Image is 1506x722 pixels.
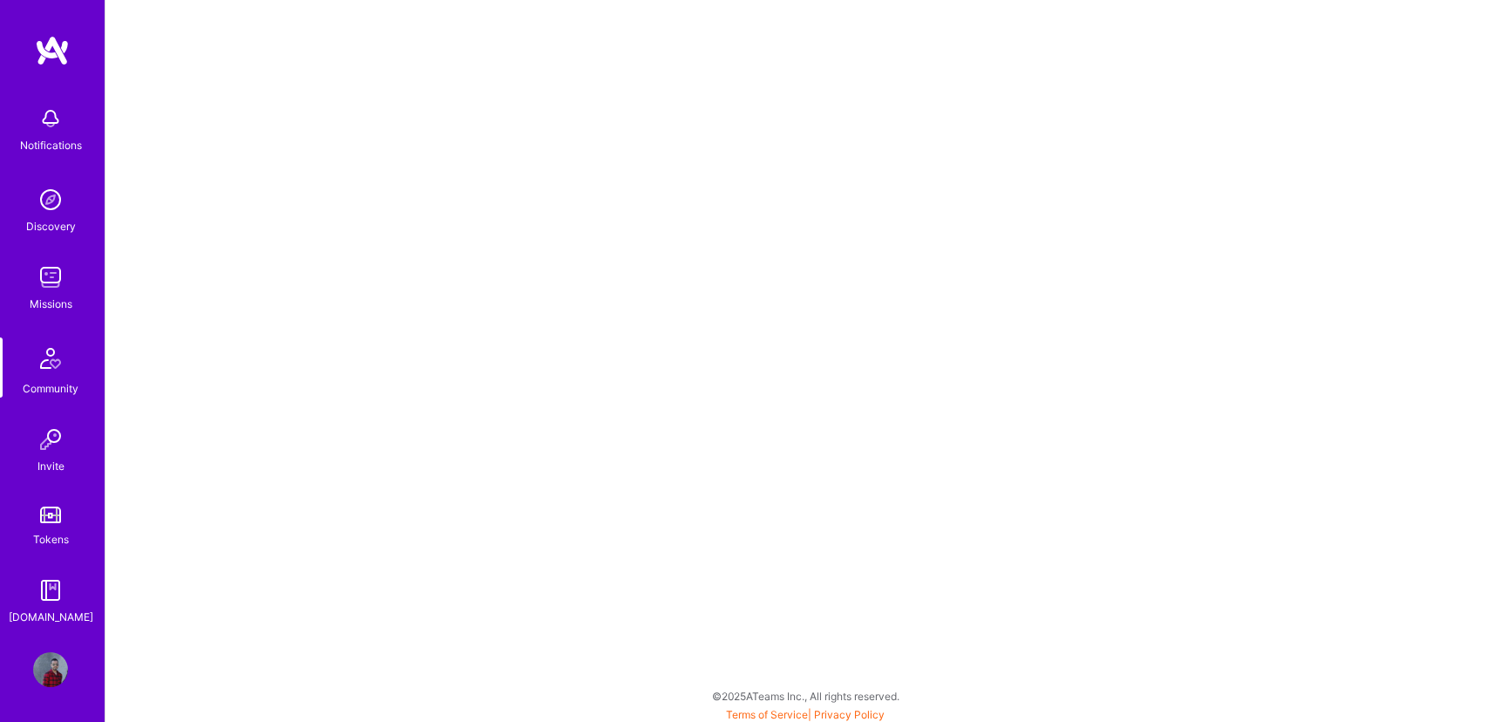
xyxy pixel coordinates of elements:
div: Tokens [33,530,69,548]
span: | [726,708,885,721]
div: © 2025 ATeams Inc., All rights reserved. [105,674,1506,718]
div: Invite [37,457,64,475]
img: tokens [40,507,61,523]
a: Privacy Policy [814,708,885,721]
img: discovery [33,182,68,217]
a: User Avatar [29,652,72,687]
div: Missions [30,295,72,313]
div: [DOMAIN_NAME] [9,608,93,626]
img: logo [35,35,70,66]
img: bell [33,101,68,136]
a: Terms of Service [726,708,808,721]
img: Community [30,337,71,379]
div: Notifications [20,136,82,154]
img: User Avatar [33,652,68,687]
div: Community [23,379,78,398]
img: guide book [33,573,68,608]
img: Invite [33,422,68,457]
div: Discovery [26,217,76,235]
img: teamwork [33,260,68,295]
